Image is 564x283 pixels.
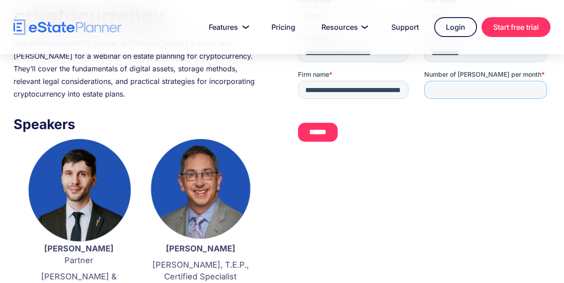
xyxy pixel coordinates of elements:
[481,17,550,37] a: Start free trial
[261,18,306,36] a: Pricing
[44,244,114,253] strong: [PERSON_NAME]
[14,37,266,100] div: Join [PERSON_NAME], Partner at [PERSON_NAME] & Berlis, and [PERSON_NAME] for a webinar on estate ...
[381,18,430,36] a: Support
[166,244,235,253] strong: [PERSON_NAME]
[434,17,477,37] a: Login
[14,114,266,135] h3: Speakers
[311,18,376,36] a: Resources
[198,18,256,36] a: Features
[27,243,131,266] p: Partner
[14,19,122,35] a: home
